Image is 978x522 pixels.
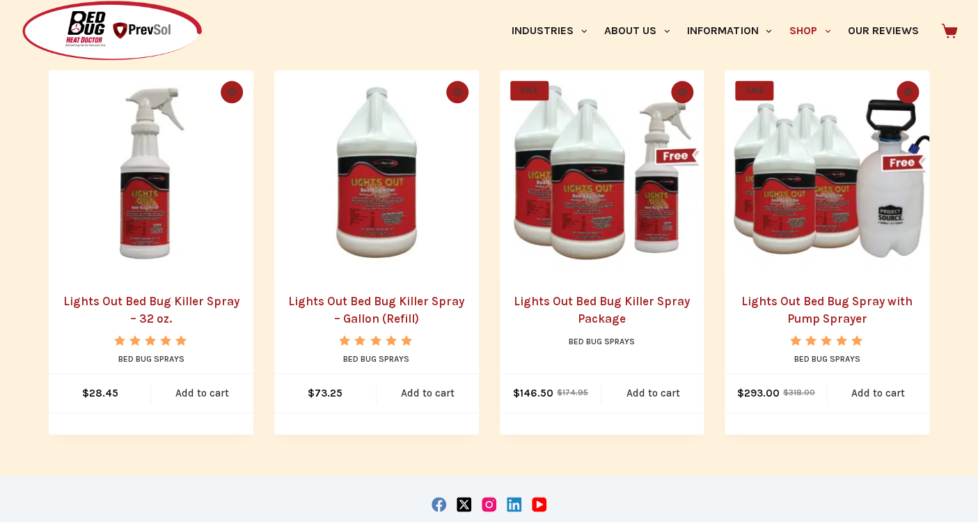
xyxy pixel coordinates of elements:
[783,387,815,397] bdi: 318.00
[82,387,89,399] span: $
[432,497,446,512] a: Facebook
[725,70,929,275] a: Lights Out Bed Bug Spray with Pump Sprayer
[11,6,53,47] button: Open LiveChat chat widget
[118,354,184,364] a: Bed Bug Sprays
[274,70,479,275] img: Lights Out Bed Bug Killer Spray - Gallon (Refill)
[500,70,704,275] picture: LightsOutPackage
[601,374,704,413] a: Add to cart: “Lights Out Bed Bug Killer Spray Package”
[827,374,929,413] a: Add to cart: “Lights Out Bed Bug Spray with Pump Sprayer”
[482,497,496,512] a: Instagram
[500,70,704,275] img: Lights Out Bed Bug Spray Package with two gallons and one 32 oz
[789,335,864,378] span: Rated out of 5
[339,335,413,378] span: Rated out of 5
[308,387,315,399] span: $
[500,70,704,275] a: Lights Out Bed Bug Killer Spray Package
[741,294,913,326] a: Lights Out Bed Bug Spray with Pump Sprayer
[513,387,553,399] bdi: 146.50
[446,81,468,103] button: Quick view toggle
[557,387,562,397] span: $
[513,387,520,399] span: $
[507,497,521,512] a: LinkedIn
[114,335,189,378] span: Rated out of 5
[63,294,239,326] a: Lights Out Bed Bug Killer Spray – 32 oz.
[221,81,243,103] button: Quick view toggle
[897,81,919,103] button: Quick view toggle
[274,70,479,275] picture: lights-out-gallon
[151,374,253,413] a: Add to cart: “Lights Out Bed Bug Killer Spray - 32 oz.”
[789,335,864,346] div: Rated 5.00 out of 5
[671,81,693,103] button: Quick view toggle
[514,294,690,326] a: Lights Out Bed Bug Killer Spray Package
[49,70,253,275] picture: lights-out-qt-sprayer
[737,387,780,399] bdi: 293.00
[377,374,479,413] a: Add to cart: “Lights Out Bed Bug Killer Spray - Gallon (Refill)”
[737,387,744,399] span: $
[532,497,546,512] a: YouTube
[735,81,773,100] span: SALE
[114,335,189,346] div: Rated 5.00 out of 5
[82,387,118,399] bdi: 28.45
[557,387,588,397] bdi: 174.95
[308,387,342,399] bdi: 73.25
[569,337,635,346] a: Bed Bug Sprays
[339,335,413,346] div: Rated 5.00 out of 5
[510,81,549,100] span: SALE
[288,294,464,326] a: Lights Out Bed Bug Killer Spray – Gallon (Refill)
[457,497,471,512] a: X (Twitter)
[783,387,789,397] span: $
[49,70,253,275] img: Lights Out Bed Bug Killer Spray - 32 oz.
[343,354,409,364] a: Bed Bug Sprays
[794,354,860,364] a: Bed Bug Sprays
